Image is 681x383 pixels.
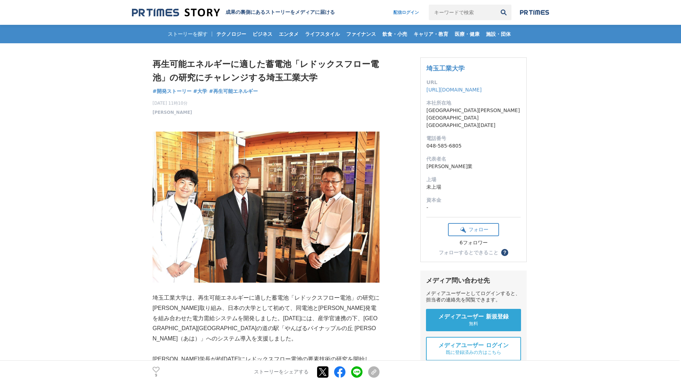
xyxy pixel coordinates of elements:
[153,100,192,106] span: [DATE] 11時10分
[302,31,343,37] span: ライフスタイル
[426,183,521,191] dd: 未上場
[501,249,508,256] button: ？
[426,65,465,72] a: 埼玉工業大学
[483,31,514,37] span: 施設・団体
[153,88,192,94] span: #開発ストーリー
[426,87,482,93] a: [URL][DOMAIN_NAME]
[153,88,192,95] a: #開発ストーリー
[193,88,207,94] span: #大学
[426,290,521,303] div: メディアユーザーとしてログインすると、担当者の連絡先を閲覧できます。
[426,135,521,142] dt: 電話番号
[438,313,509,321] span: メディアユーザー 新規登録
[426,176,521,183] dt: 上場
[302,25,343,43] a: ライフスタイル
[153,57,380,85] h1: 再生可能エネルギーに適した蓄電池「レドックスフロー電池」の研究にチャレンジする埼玉工業大学
[426,276,521,285] div: メディア問い合わせ先
[452,31,482,37] span: 医療・健康
[426,99,521,107] dt: 本社所在地
[214,25,249,43] a: テクノロジー
[469,321,478,327] span: 無料
[380,25,410,43] a: 飲食・小売
[448,223,499,236] button: フォロー
[411,31,451,37] span: キャリア・教育
[276,25,301,43] a: エンタメ
[426,155,521,163] dt: 代表者名
[426,163,521,170] dd: [PERSON_NAME]業
[193,88,207,95] a: #大学
[411,25,451,43] a: キャリア・教育
[448,240,499,246] div: 6フォロワー
[386,5,426,20] a: 配信ログイン
[426,309,521,331] a: メディアユーザー 新規登録 無料
[452,25,482,43] a: 医療・健康
[426,204,521,211] dd: -
[132,8,335,17] a: 成果の裏側にあるストーリーをメディアに届ける 成果の裏側にあるストーリーをメディアに届ける
[426,196,521,204] dt: 資本金
[343,31,379,37] span: ファイナンス
[209,88,258,94] span: #再生可能エネルギー
[439,250,498,255] div: フォローするとできること
[426,79,521,86] dt: URL
[483,25,514,43] a: 施設・団体
[502,250,507,255] span: ？
[214,31,249,37] span: テクノロジー
[380,31,410,37] span: 飲食・小売
[250,25,275,43] a: ビジネス
[520,10,549,15] img: prtimes
[426,107,521,129] dd: [GEOGRAPHIC_DATA][PERSON_NAME][GEOGRAPHIC_DATA][GEOGRAPHIC_DATA][DATE]
[153,293,380,344] p: 埼玉工業大学は、再生可能エネルギーに適した蓄電池「レドックスフロー電池」の研究に[PERSON_NAME]取り組み、日本の大学として初めて、同電池と[PERSON_NAME]発電を組み合わせた電...
[426,142,521,150] dd: 048-585-6805
[343,25,379,43] a: ファイナンス
[446,349,501,356] span: 既に登録済みの方はこちら
[496,5,511,20] button: 検索
[153,373,160,377] p: 9
[429,5,496,20] input: キーワードで検索
[226,9,335,16] h2: 成果の裏側にあるストーリーをメディアに届ける
[438,342,509,349] span: メディアユーザー ログイン
[426,337,521,361] a: メディアユーザー ログイン 既に登録済みの方はこちら
[132,8,220,17] img: 成果の裏側にあるストーリーをメディアに届ける
[276,31,301,37] span: エンタメ
[153,109,192,116] a: [PERSON_NAME]
[153,132,380,283] img: thumbnail_eb55e250-739d-11f0-81c7-fd1cffee32e1.JPG
[254,369,309,375] p: ストーリーをシェアする
[250,31,275,37] span: ビジネス
[209,88,258,95] a: #再生可能エネルギー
